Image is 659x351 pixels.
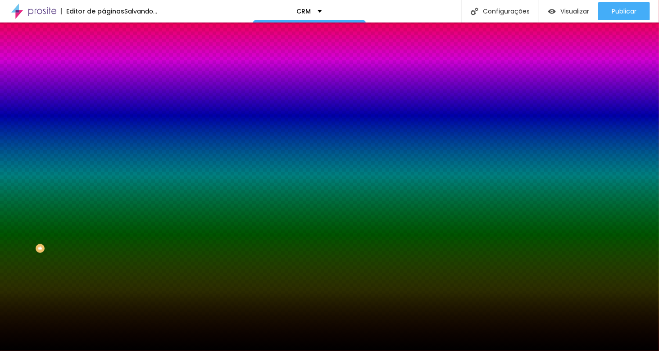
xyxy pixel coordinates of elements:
[539,2,598,20] button: Visualizar
[471,8,478,15] img: Icone
[598,2,650,20] button: Publicar
[61,8,124,14] div: Editor de páginas
[296,8,311,14] p: CRM
[612,8,636,15] span: Publicar
[124,8,157,14] div: Salvando...
[548,8,556,15] img: view-1.svg
[560,8,589,15] span: Visualizar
